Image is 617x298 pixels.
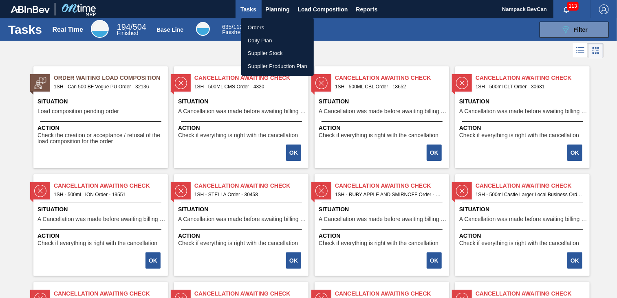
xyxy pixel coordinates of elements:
[241,21,314,34] a: Orders
[241,60,314,73] a: Supplier Production Plan
[241,47,314,60] a: Supplier Stock
[241,34,314,47] a: Daily Plan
